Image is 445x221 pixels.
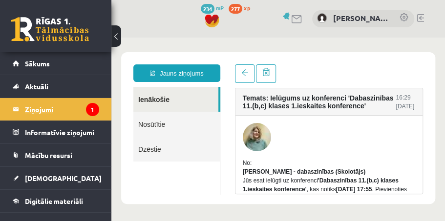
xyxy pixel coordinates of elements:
h4: Temats: Ielūgums uz konferenci 'Dabaszinības 11.(b,c) klases 1.ieskaites konference' [131,57,285,72]
span: Digitālie materiāli [25,197,83,205]
span: Sākums [25,59,50,68]
a: Rīgas 1. Tālmācības vidusskola [11,17,89,41]
span: 234 [201,4,214,14]
div: Jūs esat ielūgti uz konferenci , kas notiks . Pievienoties konferencei Jūs varat spiežot uz saites - [131,139,304,165]
span: 277 [229,4,242,14]
img: Sandra Letinska [317,13,327,23]
legend: Informatīvie ziņojumi [25,121,99,143]
a: 277 xp [229,4,255,12]
span: mP [216,4,224,12]
i: 1 [86,103,99,116]
a: Dzēstie [22,99,108,124]
strong: [PERSON_NAME] - dabaszinības (Skolotājs) [131,131,254,138]
a: Jauns ziņojums [22,27,109,44]
a: Sākums [13,52,99,75]
span: [DEMOGRAPHIC_DATA] [25,174,102,182]
b: 'Dabaszinības 11.(b,c) klases 1.ieskaites konference' [131,140,287,155]
a: 234 mP [201,4,224,12]
a: Informatīvie ziņojumi [13,121,99,143]
a: Digitālie materiāli [13,190,99,212]
div: 16:29 [DATE] [284,56,304,73]
span: Mācību resursi [25,151,72,160]
span: Aktuāli [25,82,48,91]
div: No: [131,121,304,130]
a: Nosūtītie [22,74,108,99]
a: Mācību resursi [13,144,99,166]
span: xp [244,4,250,12]
a: Aktuāli [13,75,99,98]
a: [PERSON_NAME] [333,13,389,24]
img: Sanita Baumane - dabaszinības [131,85,160,114]
b: [DATE] 17:55 [225,148,261,155]
legend: Ziņojumi [25,98,99,121]
a: [DEMOGRAPHIC_DATA] [13,167,99,189]
a: Ziņojumi1 [13,98,99,121]
a: Ienākošie [22,49,107,74]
